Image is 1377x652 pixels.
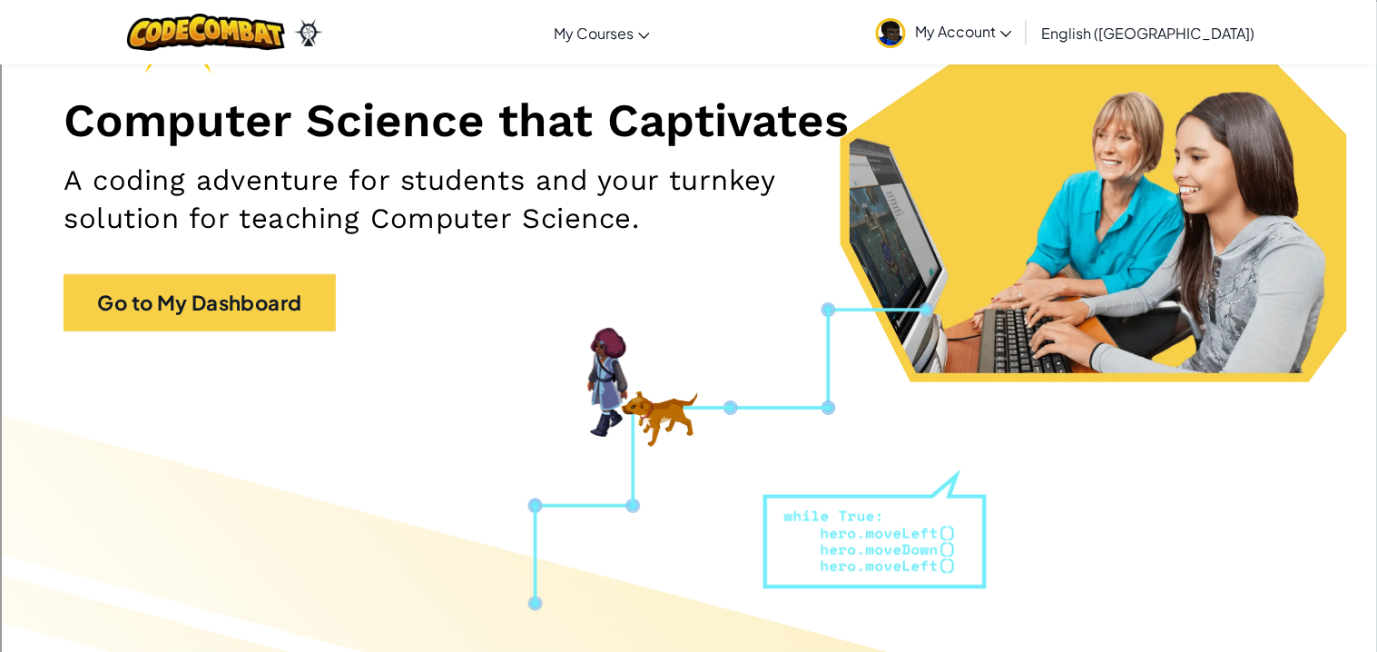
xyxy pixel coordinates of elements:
[1032,8,1264,57] a: English ([GEOGRAPHIC_DATA])
[545,8,659,57] a: My Courses
[64,92,1313,148] h1: Computer Science that Captivates
[7,122,1370,138] div: Move To ...
[554,24,634,43] span: My Courses
[7,40,1370,56] div: Move To ...
[64,274,336,331] a: Go to My Dashboard
[867,4,1021,61] a: My Account
[7,56,1370,73] div: Delete
[7,7,1370,24] div: Sort A > Z
[127,14,286,51] img: CodeCombat logo
[294,19,323,46] img: Ozaria
[7,24,1370,40] div: Sort New > Old
[915,22,1012,41] span: My Account
[7,105,1370,122] div: Rename
[64,162,901,238] h2: A coding adventure for students and your turnkey solution for teaching Computer Science.
[7,89,1370,105] div: Sign out
[1041,24,1254,43] span: English ([GEOGRAPHIC_DATA])
[7,73,1370,89] div: Options
[876,18,906,48] img: avatar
